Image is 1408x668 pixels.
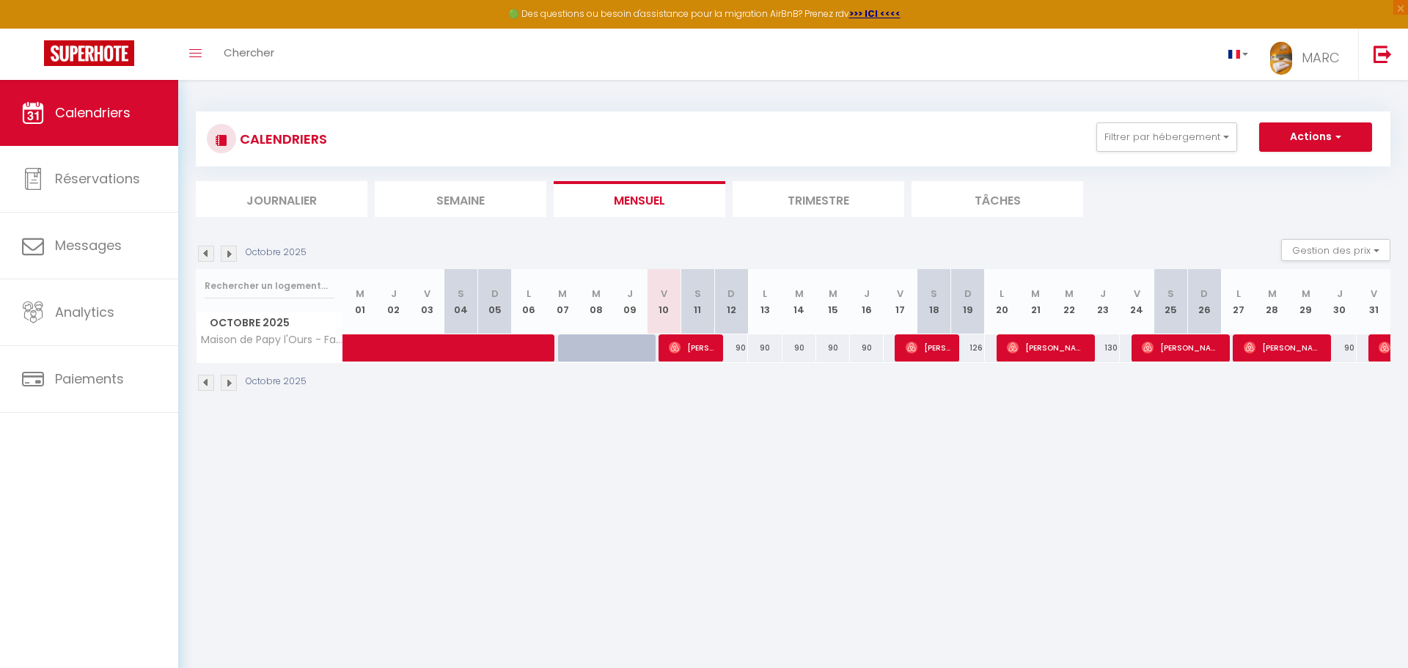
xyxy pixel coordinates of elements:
span: Paiements [55,370,124,388]
th: 08 [579,269,613,334]
button: Filtrer par hébergement [1096,122,1237,152]
span: Analytics [55,303,114,321]
span: [PERSON_NAME] [1142,334,1220,361]
p: Octobre 2025 [246,375,307,389]
th: 13 [748,269,782,334]
span: Réservations [55,169,140,188]
abbr: J [864,287,870,301]
img: logout [1374,45,1392,63]
img: ... [1270,42,1292,75]
abbr: M [356,287,364,301]
th: 20 [985,269,1019,334]
h3: CALENDRIERS [236,122,327,155]
th: 25 [1154,269,1187,334]
abbr: L [763,287,767,301]
li: Journalier [196,181,367,217]
th: 04 [444,269,478,334]
button: Actions [1259,122,1372,152]
abbr: V [897,287,903,301]
abbr: D [727,287,735,301]
abbr: M [795,287,804,301]
abbr: M [829,287,837,301]
abbr: J [1100,287,1106,301]
span: Maison de Papy l'Ours - Familiale - Climatisée [199,334,345,345]
abbr: D [964,287,972,301]
p: Octobre 2025 [246,246,307,260]
span: MARC [1302,48,1340,67]
th: 17 [884,269,917,334]
span: [PERSON_NAME] [1244,334,1322,361]
li: Trimestre [733,181,904,217]
div: 90 [782,334,816,361]
div: 130 [1086,334,1120,361]
input: Rechercher un logement... [205,273,334,299]
abbr: L [1236,287,1241,301]
div: 90 [1323,334,1357,361]
th: 21 [1019,269,1052,334]
th: 22 [1052,269,1086,334]
div: 126 [951,334,985,361]
abbr: S [1167,287,1174,301]
img: Super Booking [44,40,134,66]
span: [PERSON_NAME] [1007,334,1085,361]
th: 15 [816,269,850,334]
abbr: V [424,287,430,301]
div: 90 [816,334,850,361]
a: >>> ICI <<<< [849,7,901,20]
th: 07 [546,269,579,334]
th: 03 [411,269,444,334]
abbr: J [1337,287,1343,301]
span: Chercher [224,45,274,60]
th: 06 [512,269,546,334]
th: 28 [1255,269,1289,334]
th: 16 [850,269,884,334]
a: ... MARC [1259,29,1358,80]
th: 11 [681,269,714,334]
abbr: D [1200,287,1208,301]
th: 10 [647,269,681,334]
abbr: V [661,287,667,301]
abbr: S [458,287,464,301]
span: [PERSON_NAME] [669,334,714,361]
abbr: M [1065,287,1074,301]
button: Gestion des prix [1281,239,1390,261]
span: [PERSON_NAME] [906,334,950,361]
div: 90 [850,334,884,361]
th: 26 [1187,269,1221,334]
th: 19 [951,269,985,334]
th: 31 [1357,269,1390,334]
th: 09 [613,269,647,334]
span: Octobre 2025 [197,312,342,334]
abbr: D [491,287,499,301]
abbr: S [931,287,937,301]
li: Semaine [375,181,546,217]
abbr: M [558,287,567,301]
abbr: M [1302,287,1310,301]
li: Mensuel [554,181,725,217]
abbr: M [1268,287,1277,301]
span: Messages [55,236,122,254]
th: 05 [478,269,512,334]
abbr: V [1371,287,1377,301]
th: 12 [714,269,748,334]
div: 90 [714,334,748,361]
abbr: S [694,287,701,301]
th: 30 [1323,269,1357,334]
abbr: L [1000,287,1004,301]
th: 01 [343,269,377,334]
th: 29 [1289,269,1323,334]
abbr: L [527,287,531,301]
abbr: M [1031,287,1040,301]
abbr: J [627,287,633,301]
div: 90 [748,334,782,361]
abbr: J [391,287,397,301]
th: 23 [1086,269,1120,334]
li: Tâches [912,181,1083,217]
abbr: M [592,287,601,301]
a: Chercher [213,29,285,80]
th: 14 [782,269,816,334]
th: 18 [917,269,951,334]
span: Calendriers [55,103,131,122]
th: 27 [1222,269,1255,334]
